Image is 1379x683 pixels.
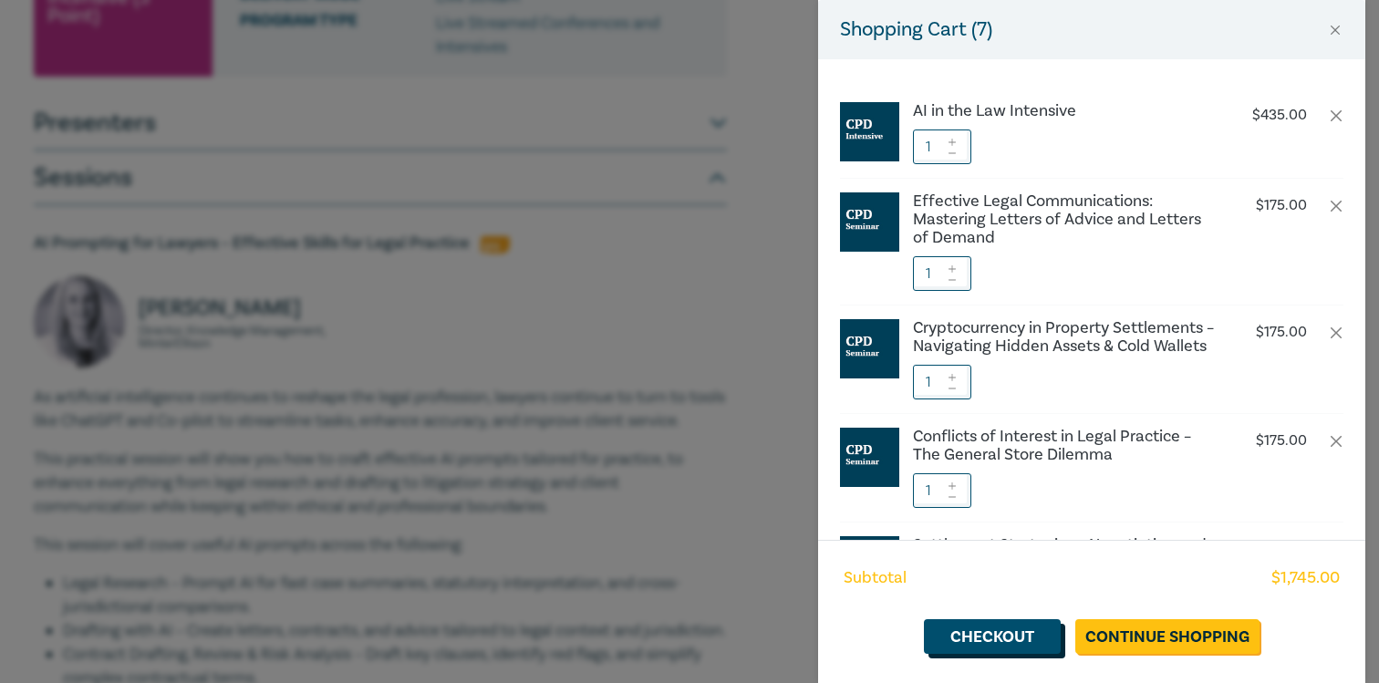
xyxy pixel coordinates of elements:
[913,365,971,399] input: 1
[1256,324,1307,341] p: $ 175.00
[913,319,1216,356] a: Cryptocurrency in Property Settlements – Navigating Hidden Assets & Cold Wallets
[913,192,1216,247] a: Effective Legal Communications: Mastering Letters of Advice and Letters of Demand
[840,15,992,45] h5: Shopping Cart ( 7 )
[913,102,1216,120] a: AI in the Law Intensive
[1256,432,1307,450] p: $ 175.00
[844,566,907,590] span: Subtotal
[840,319,899,378] img: CPD%20Seminar.jpg
[1252,107,1307,124] p: $ 435.00
[913,536,1216,573] a: Settlement Strategies – Negotiating and Advising on Offers of Settlement
[840,102,899,161] img: CPD%20Intensive.jpg
[840,428,899,487] img: CPD%20Seminar.jpg
[913,428,1216,464] a: Conflicts of Interest in Legal Practice – The General Store Dilemma
[913,256,971,291] input: 1
[1075,619,1260,654] a: Continue Shopping
[913,129,971,164] input: 1
[1271,566,1340,590] span: $ 1,745.00
[1256,197,1307,214] p: $ 175.00
[913,473,971,508] input: 1
[840,536,899,595] img: CPD%20Seminar.jpg
[1327,22,1343,38] button: Close
[924,619,1061,654] a: Checkout
[840,192,899,252] img: CPD%20Seminar.jpg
